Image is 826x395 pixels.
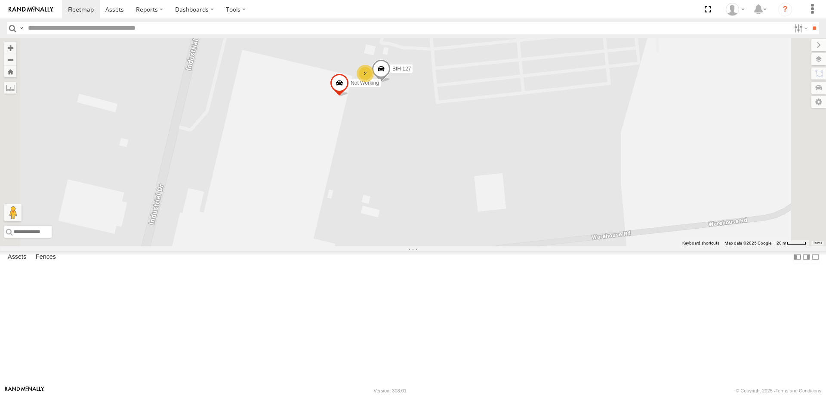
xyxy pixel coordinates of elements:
button: Zoom out [4,54,16,66]
label: Measure [4,82,16,94]
a: Visit our Website [5,386,44,395]
span: BIH 127 [392,65,411,71]
a: Terms (opens in new tab) [813,242,822,245]
label: Search Query [18,22,25,34]
button: Map Scale: 20 m per 42 pixels [774,240,809,246]
button: Zoom in [4,42,16,54]
div: Version: 308.01 [374,388,407,393]
img: rand-logo.svg [9,6,53,12]
div: 2 [357,65,374,82]
label: Search Filter Options [791,22,809,34]
label: Fences [31,251,60,263]
div: © Copyright 2025 - [736,388,821,393]
label: Dock Summary Table to the Left [793,251,802,263]
a: Terms and Conditions [776,388,821,393]
i: ? [778,3,792,16]
label: Assets [3,251,31,263]
span: Map data ©2025 Google [724,241,771,245]
span: Not Working [351,80,379,86]
span: 20 m [777,241,786,245]
label: Dock Summary Table to the Right [802,251,811,263]
label: Hide Summary Table [811,251,820,263]
div: Nele . [723,3,748,16]
button: Drag Pegman onto the map to open Street View [4,204,22,221]
label: Map Settings [811,96,826,108]
button: Keyboard shortcuts [682,240,719,246]
button: Zoom Home [4,66,16,77]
